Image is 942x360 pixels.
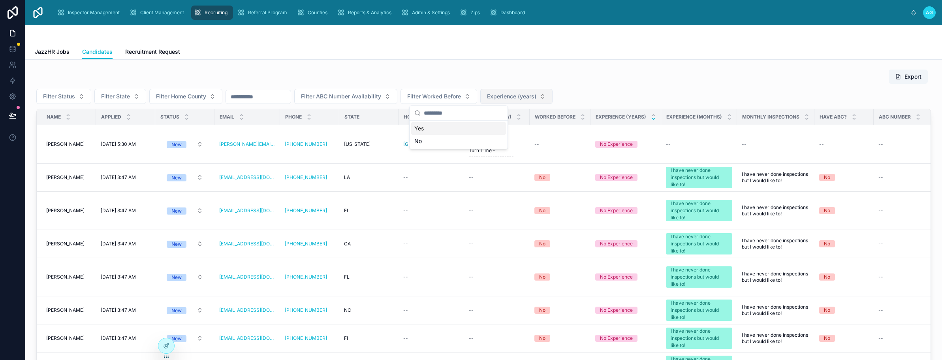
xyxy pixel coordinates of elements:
span: Have ABC? [820,114,847,120]
a: [PHONE_NUMBER] [285,141,327,147]
a: [DATE] 3:47 AM [101,174,150,181]
div: No Experience [600,335,633,342]
span: Applied [101,114,121,120]
span: -- [469,307,474,313]
span: -- [403,207,408,214]
a: [PHONE_NUMBER] [285,307,327,313]
a: No [534,335,586,342]
span: [PERSON_NAME] [46,207,85,214]
div: I have never done inspections but would like to! [671,167,728,188]
span: Dashboard [500,9,525,16]
div: New [171,274,182,281]
span: State [344,114,359,120]
a: [PHONE_NUMBER] [285,207,335,214]
a: [PERSON_NAME] [46,307,91,313]
a: [US_STATE] [344,141,394,147]
span: Admin & Settings [412,9,450,16]
a: No [534,273,586,281]
span: -- [403,241,408,247]
a: [PERSON_NAME] [46,174,91,181]
a: No [819,307,869,314]
span: -- [666,141,671,147]
a: -- [469,174,525,181]
span: Filter State [101,92,130,100]
a: [PERSON_NAME] [46,207,91,214]
a: No [534,207,586,214]
a: Select Button [160,137,210,152]
a: No Experience [595,273,656,281]
a: -- [403,174,459,181]
a: -- [403,335,459,341]
a: -- [534,141,586,147]
a: Zips [457,6,485,20]
a: Inspector Management [55,6,125,20]
div: I have never done inspections but would like to! [671,266,728,288]
a: No Experience [595,335,656,342]
div: No [824,307,830,314]
span: FL [344,274,350,280]
a: No [819,240,869,247]
a: [PHONE_NUMBER] [285,207,327,214]
a: [GEOGRAPHIC_DATA], [GEOGRAPHIC_DATA] [403,141,459,147]
a: CA [344,241,394,247]
span: -- [469,241,474,247]
a: Select Button [160,236,210,251]
span: Filter Status [43,92,75,100]
a: No [534,240,586,247]
a: -- [403,207,459,214]
span: Worked Before [535,114,575,120]
a: FL [344,274,394,280]
a: No [534,174,586,181]
div: No [539,240,545,247]
button: Select Button [160,204,209,218]
a: [PHONE_NUMBER] [285,174,335,181]
a: I have never done inspections but I would like to! [742,237,810,250]
a: [PERSON_NAME] [46,274,91,280]
a: Select Button [160,270,210,285]
a: [PHONE_NUMBER] [285,274,327,280]
span: -- [878,241,883,247]
span: I have never done inspections but I would like to! [742,271,810,283]
a: Select Button [160,170,210,185]
span: -- [469,207,474,214]
span: -- [469,274,474,280]
span: [DATE] 3:47 AM [101,335,136,341]
a: Reports & Analytics [335,6,397,20]
a: [PERSON_NAME] [46,141,91,147]
a: No Experience [595,307,656,314]
a: -- [469,335,525,341]
a: No Experience [595,240,656,247]
div: New [171,174,182,181]
a: [DATE] 3:47 AM [101,274,150,280]
a: [EMAIL_ADDRESS][DOMAIN_NAME] [219,307,275,313]
a: I have never done inspections but I would like to! [742,332,810,345]
a: -- [403,274,459,280]
span: AG [926,9,933,16]
a: [DATE] 3:47 AM [101,335,150,341]
a: -- [403,307,459,313]
span: Filter Home County [156,92,206,100]
span: Recruitment Request [125,48,180,56]
a: [PHONE_NUMBER] [285,241,327,247]
span: NC [344,307,351,313]
span: FL [344,207,350,214]
span: Status [160,114,179,120]
a: -- [666,141,732,147]
a: No [534,307,586,314]
span: Recruiting [205,9,228,16]
a: -- [403,241,459,247]
a: No [819,273,869,281]
div: No [824,273,830,281]
a: No Experience [595,207,656,214]
a: Client Management [127,6,190,20]
span: -- [878,174,883,181]
button: Select Button [160,137,209,151]
div: New [171,241,182,248]
a: -- [819,141,869,147]
a: No [819,207,869,214]
span: [PERSON_NAME] [46,174,85,181]
a: No [819,335,869,342]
